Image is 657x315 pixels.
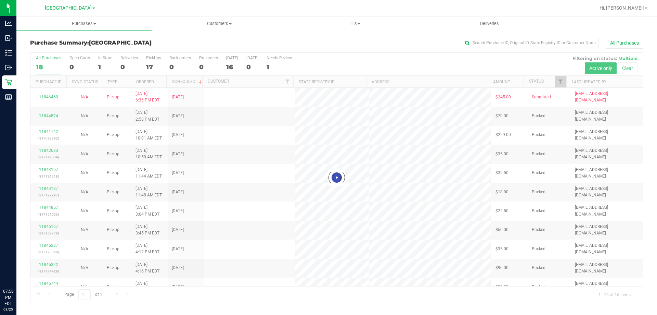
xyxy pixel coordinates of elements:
span: Customers [152,21,286,27]
p: 08/25 [3,307,13,312]
span: Purchases [16,21,152,27]
inline-svg: Reports [5,94,12,100]
span: [GEOGRAPHIC_DATA] [45,5,92,11]
a: Purchases [16,16,152,31]
inline-svg: Retail [5,79,12,86]
h3: Purchase Summary: [30,40,234,46]
inline-svg: Inventory [5,49,12,56]
inline-svg: Analytics [5,20,12,27]
a: Deliveries [422,16,557,31]
iframe: Resource center [7,260,27,281]
a: Tills [287,16,422,31]
span: Tills [287,21,422,27]
p: 07:58 PM EDT [3,288,13,307]
span: [GEOGRAPHIC_DATA] [89,39,152,46]
button: All Purchases [606,37,643,49]
a: Customers [152,16,287,31]
span: Hi, [PERSON_NAME]! [600,5,644,11]
inline-svg: Inbound [5,35,12,41]
span: Deliveries [471,21,508,27]
input: Search Purchase ID, Original ID, State Registry ID or Customer Name... [462,38,599,48]
inline-svg: Outbound [5,64,12,71]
